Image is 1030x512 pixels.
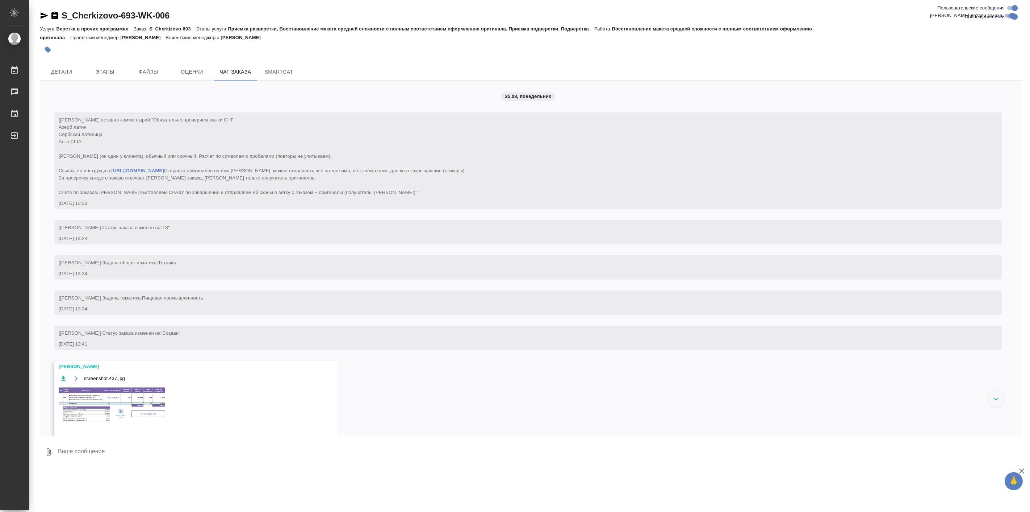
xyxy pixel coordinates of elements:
[112,168,164,173] a: [URL][DOMAIN_NAME]
[1005,472,1023,490] button: 🙏
[59,117,466,195] span: "Обязательно проверяем языки СНГ Азерб латин Сербский латиница Англ США [PERSON_NAME] (он один у ...
[59,235,976,242] div: [DATE] 13:34
[134,26,149,32] p: Заказ:
[59,374,68,383] button: Скачать
[930,12,1002,19] span: [PERSON_NAME] детали заказа
[40,42,56,58] button: Добавить тэг
[121,35,166,40] p: [PERSON_NAME]
[131,67,166,77] span: Файлы
[59,305,976,313] div: [DATE] 13:34
[221,35,266,40] p: [PERSON_NAME]
[50,11,59,20] button: Скопировать ссылку
[59,260,176,265] span: [[PERSON_NAME]] Задана общая тематика:
[59,435,313,443] div: [DATE] 13:42
[59,200,976,207] div: [DATE] 13:33
[594,26,612,32] p: Работа
[937,4,1005,12] span: Пользовательские сообщения
[160,225,170,230] span: "ТЗ"
[1008,474,1020,489] span: 🙏
[59,225,170,230] span: [[PERSON_NAME]] Статус заказа изменен на
[228,26,594,32] p: Приемка разверстки, Восстановление макета средней сложности с полным соответствием оформлению ори...
[59,270,976,277] div: [DATE] 13:34
[160,330,180,336] span: "Создан"
[964,13,1005,20] span: Оповещения-логи
[71,374,80,383] button: Открыть на драйве
[84,375,125,382] span: screenshot.437.jpg
[59,340,976,348] div: [DATE] 13:41
[40,26,56,32] p: Услуга
[158,260,176,265] span: Техника
[88,67,122,77] span: Этапы
[261,67,296,77] span: SmartCat
[175,67,209,77] span: Оценки
[218,67,253,77] span: Чат заказа
[40,11,49,20] button: Скопировать ссылку для ЯМессенджера
[70,35,120,40] p: Проектный менеджер
[62,11,169,20] a: S_Cherkizovo-693-WK-006
[196,26,228,32] p: Этапы услуги
[59,295,203,301] span: [[PERSON_NAME]] Задана тематика:
[505,93,551,100] p: 25.08, понедельник
[142,295,203,301] span: Пищевая промышленность
[56,26,134,32] p: Верстка в прочих программах
[59,330,180,336] span: [[PERSON_NAME]] Статус заказа изменен на
[59,117,466,195] span: [[PERSON_NAME] оставил комментарий:
[149,26,196,32] p: S_Cherkizovo-693
[166,35,221,40] p: Клиентские менеджеры
[44,67,79,77] span: Детали
[59,363,313,370] div: [PERSON_NAME]
[59,387,167,423] img: screenshot.437.jpg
